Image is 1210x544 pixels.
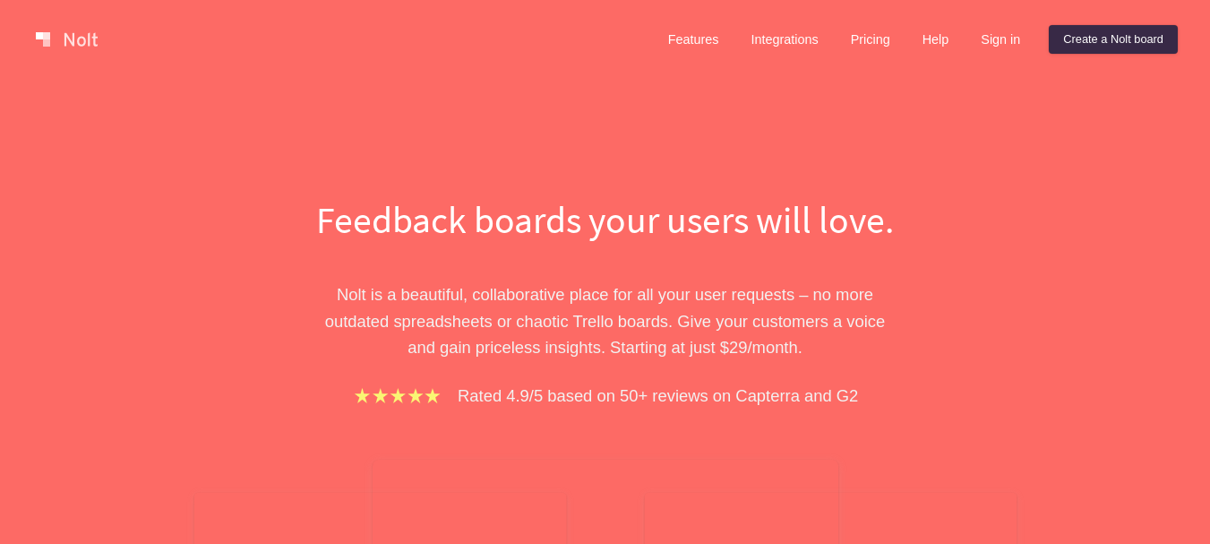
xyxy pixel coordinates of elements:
img: stars.b067e34983.png [352,385,443,406]
p: Nolt is a beautiful, collaborative place for all your user requests – no more outdated spreadshee... [296,281,914,360]
a: Features [654,25,734,54]
p: Rated 4.9/5 based on 50+ reviews on Capterra and G2 [458,383,858,409]
h1: Feedback boards your users will love. [296,194,914,246]
a: Create a Nolt board [1049,25,1178,54]
a: Pricing [837,25,905,54]
a: Help [908,25,964,54]
a: Sign in [966,25,1034,54]
a: Integrations [736,25,832,54]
